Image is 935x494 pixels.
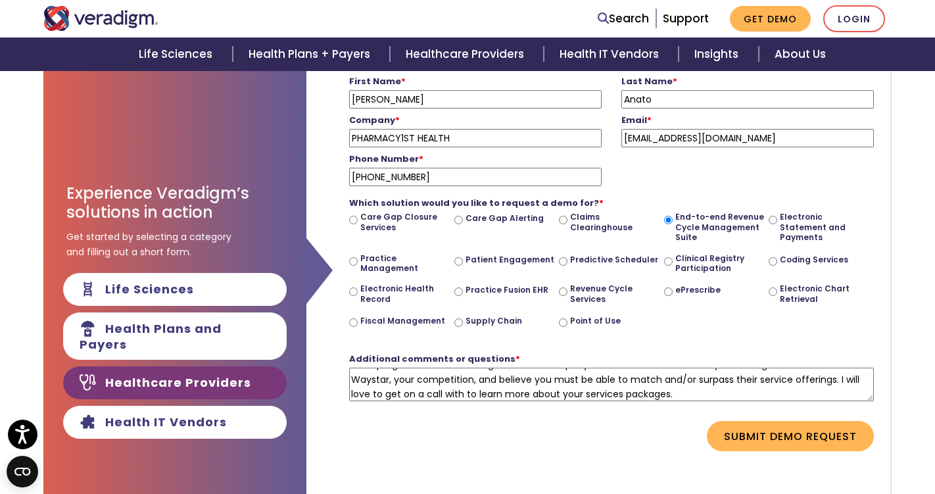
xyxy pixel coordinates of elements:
[7,456,38,487] button: Open CMP widget
[570,255,658,265] label: Predictive Scheduler
[360,212,449,232] label: Care Gap Closure Services
[466,285,548,295] label: Practice Fusion EHR
[349,90,602,109] input: First Name
[466,255,554,265] label: Patient Engagement
[544,37,679,71] a: Health IT Vendors
[598,10,649,28] a: Search
[570,212,659,232] label: Claims Clearinghouse
[349,129,602,147] input: Company
[349,114,400,126] strong: Company
[349,353,520,365] strong: Additional comments or questions
[621,114,652,126] strong: Email
[349,75,406,87] strong: First Name
[759,37,842,71] a: About Us
[360,316,445,326] label: Fiscal Management
[233,37,390,71] a: Health Plans + Payers
[780,255,848,265] label: Coding Services
[663,11,709,26] a: Support
[675,212,764,243] label: End-to-end Revenue Cycle Management Suite
[349,153,423,165] strong: Phone Number
[823,5,885,32] a: Login
[66,184,283,222] h3: Experience Veradigm’s solutions in action
[780,212,869,243] label: Electronic Statement and Payments
[66,230,231,259] span: Get started by selecting a category and filling out a short form.
[349,168,602,186] input: Phone Number
[360,253,449,274] label: Practice Management
[621,129,874,147] input: firstlastname@website.com
[349,197,604,209] strong: Which solution would you like to request a demo for?
[466,316,522,326] label: Supply Chain
[360,284,449,304] label: Electronic Health Record
[43,6,158,31] img: Veradigm logo
[675,253,764,274] label: Clinical Registry Participation
[730,6,811,32] a: Get Demo
[780,284,869,304] label: Electronic Chart Retrieval
[621,90,874,109] input: Last Name
[675,285,721,295] label: ePrescribe
[123,37,232,71] a: Life Sciences
[621,75,677,87] strong: Last Name
[570,316,621,326] label: Point of Use
[570,284,659,304] label: Revenue Cycle Services
[679,37,758,71] a: Insights
[683,412,919,478] iframe: Drift Chat Widget
[390,37,544,71] a: Healthcare Providers
[466,213,544,224] label: Care Gap Alerting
